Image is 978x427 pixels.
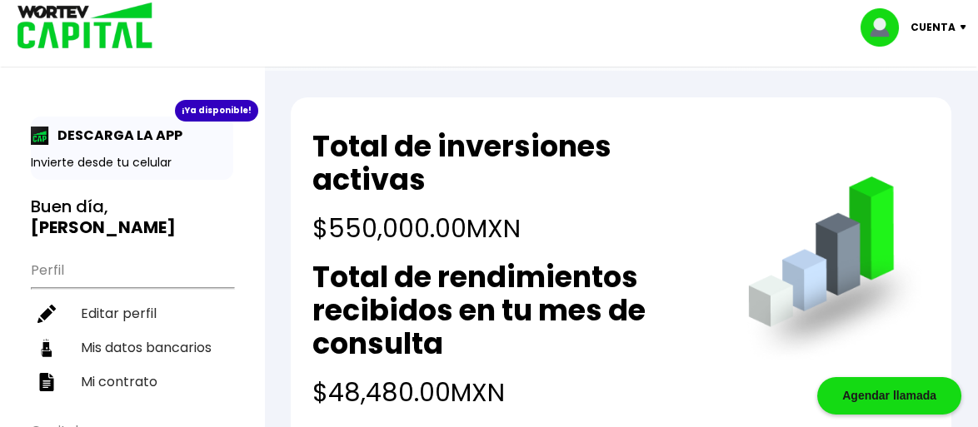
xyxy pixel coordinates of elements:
p: Invierte desde tu celular [31,154,233,171]
h2: Total de inversiones activas [312,130,715,196]
img: icon-down [956,25,978,30]
p: Cuenta [911,15,956,40]
img: app-icon [31,127,49,145]
b: [PERSON_NAME] [31,216,176,239]
a: Mis datos bancarios [31,330,233,365]
p: DESCARGA LA APP [49,125,182,146]
img: contrato-icon.f2db500c.svg [37,373,56,391]
div: Agendar llamada [817,377,961,415]
h4: $550,000.00 MXN [312,210,715,247]
h2: Total de rendimientos recibidos en tu mes de consulta [312,261,715,360]
a: Editar perfil [31,296,233,330]
img: datos-icon.10cf9172.svg [37,339,56,357]
div: ¡Ya disponible! [175,100,258,122]
a: Mi contrato [31,365,233,399]
ul: Perfil [31,251,233,399]
h4: $48,480.00 MXN [312,374,715,411]
h3: Buen día, [31,196,233,238]
img: grafica.516fef24.png [741,176,930,365]
img: editar-icon.952d3147.svg [37,305,56,323]
img: profile-image [861,8,911,47]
